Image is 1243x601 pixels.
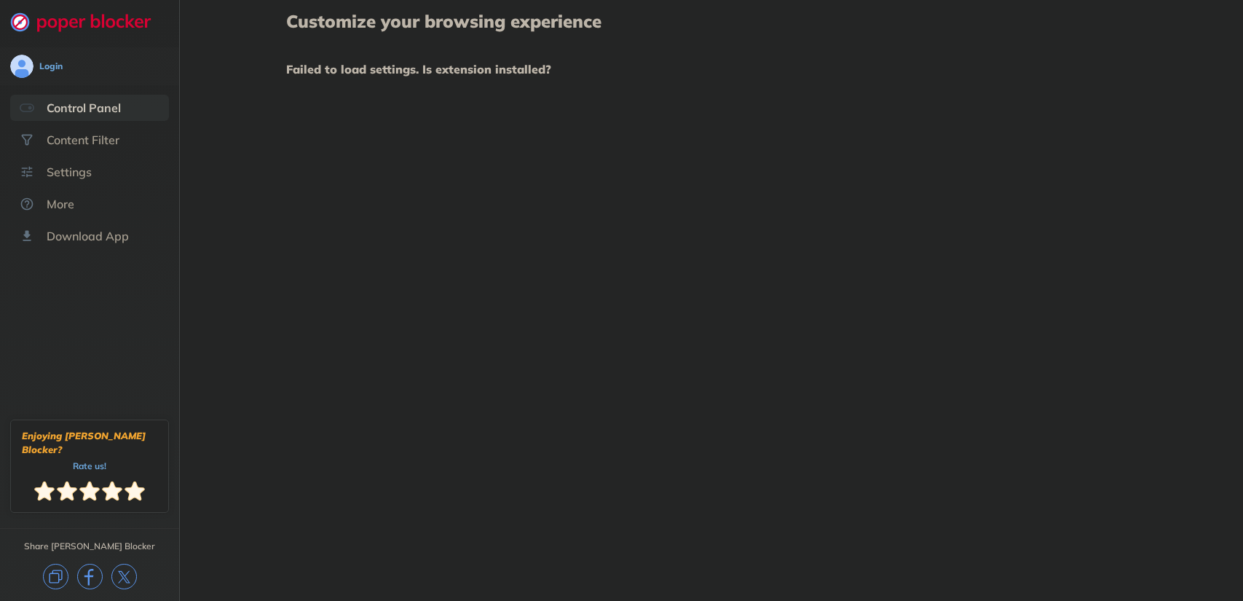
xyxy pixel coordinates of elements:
img: x.svg [111,564,137,589]
h1: Customize your browsing experience [286,12,1137,31]
img: about.svg [20,197,34,211]
img: settings.svg [20,165,34,179]
div: Download App [47,229,129,243]
img: logo-webpage.svg [10,12,167,32]
h1: Failed to load settings. Is extension installed? [286,60,1137,79]
img: features-selected.svg [20,101,34,115]
div: Content Filter [47,133,119,147]
img: facebook.svg [77,564,103,589]
div: Rate us! [73,463,106,469]
div: Login [39,60,63,72]
img: copy.svg [43,564,68,589]
div: Share [PERSON_NAME] Blocker [24,541,155,552]
img: social.svg [20,133,34,147]
img: avatar.svg [10,55,33,78]
div: Settings [47,165,92,179]
div: Enjoying [PERSON_NAME] Blocker? [22,429,157,457]
div: More [47,197,74,211]
img: download-app.svg [20,229,34,243]
div: Control Panel [47,101,121,115]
